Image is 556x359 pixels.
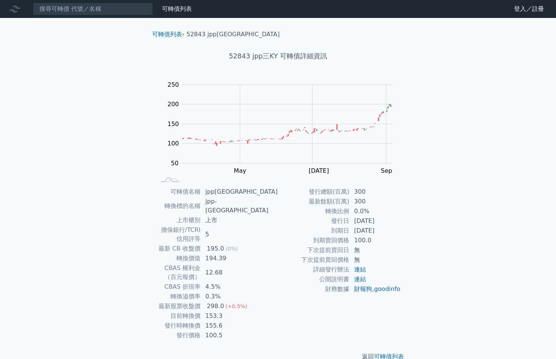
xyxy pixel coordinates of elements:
td: 無 [350,245,401,255]
td: , [350,284,401,294]
td: [DATE] [350,226,401,236]
td: 轉換溢價率 [155,292,201,301]
a: 可轉債列表 [162,5,192,12]
td: 12.68 [201,263,278,282]
g: Chart [164,81,404,190]
td: 公開說明書 [278,274,350,284]
td: 最新餘額(百萬) [278,197,350,206]
td: 0.0% [350,206,401,216]
td: 上市櫃別 [155,215,201,225]
td: 300 [350,197,401,206]
li: 52843 jpp[GEOGRAPHIC_DATA] [187,30,280,39]
td: 4.5% [201,282,278,292]
a: goodinfo [374,285,400,292]
td: 詳細發行辦法 [278,265,350,274]
h1: 52843 jpp三KY 可轉債詳細資訊 [146,51,410,61]
div: 298.0 [205,302,226,311]
td: 153.3 [201,311,278,321]
td: jpp-[GEOGRAPHIC_DATA] [201,197,278,215]
td: 財務數據 [278,284,350,294]
td: 目前轉換價 [155,311,201,321]
li: › [152,30,184,39]
td: 轉換價值 [155,254,201,263]
td: 可轉債名稱 [155,187,201,197]
td: 100.0 [350,236,401,245]
td: 100.5 [201,331,278,340]
tspan: 250 [167,81,179,88]
tspan: 50 [171,160,178,167]
td: 擔保銀行/TCRI信用評等 [155,225,201,244]
td: 發行價格 [155,331,201,340]
td: 無 [350,255,401,265]
td: 5 [201,225,278,244]
tspan: 150 [167,120,179,128]
td: 194.39 [201,254,278,263]
a: 連結 [354,266,366,273]
span: (0%) [226,246,238,252]
input: 搜尋可轉債 代號／名稱 [33,3,153,15]
td: 發行日 [278,216,350,226]
tspan: 200 [167,101,179,108]
a: 連結 [354,276,366,283]
td: [DATE] [350,216,401,226]
td: 轉換比例 [278,206,350,216]
td: CBAS 權利金（百元報價） [155,263,201,282]
td: 轉換標的名稱 [155,197,201,215]
a: 財報狗 [354,285,372,292]
td: 發行總額(百萬) [278,187,350,197]
td: 300 [350,187,401,197]
td: 下次提前賣回日 [278,245,350,255]
tspan: Sep [381,167,392,174]
td: 發行時轉換價 [155,321,201,331]
tspan: 100 [167,140,179,147]
td: 下次提前賣回價格 [278,255,350,265]
a: 可轉債列表 [152,31,182,38]
td: 0.3% [201,292,278,301]
td: jpp[GEOGRAPHIC_DATA] [201,187,278,197]
td: 到期日 [278,226,350,236]
a: 登入／註冊 [508,3,550,15]
td: 到期賣回價格 [278,236,350,245]
td: 155.6 [201,321,278,331]
td: CBAS 折現率 [155,282,201,292]
td: 最新 CB 收盤價 [155,244,201,254]
div: 195.0 [205,244,226,253]
td: 最新股票收盤價 [155,301,201,311]
span: (+0.5%) [226,303,247,309]
tspan: May [234,167,246,174]
td: 上市 [201,215,278,225]
tspan: [DATE] [309,167,329,174]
